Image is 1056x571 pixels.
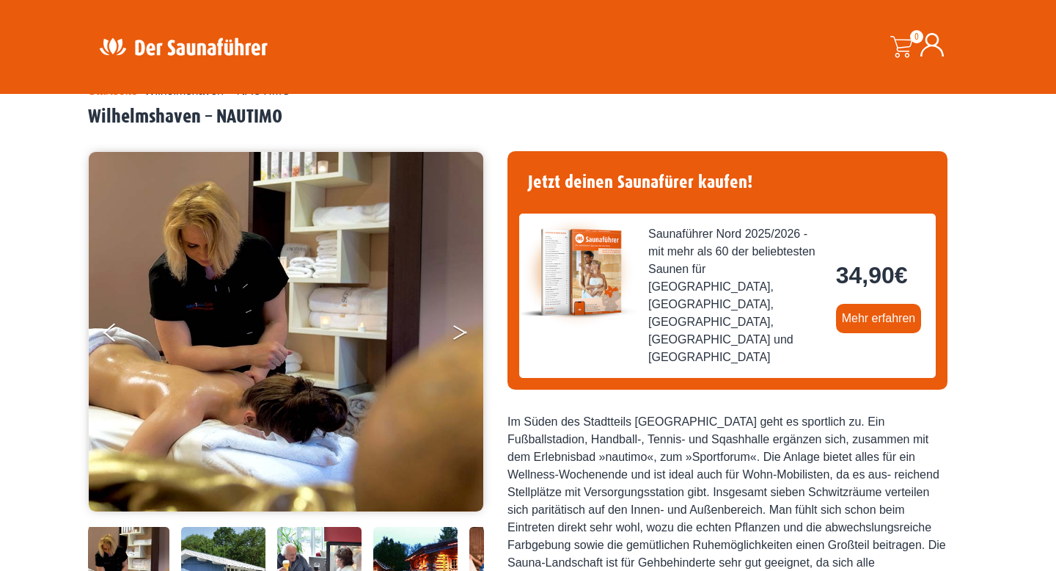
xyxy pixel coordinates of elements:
span: € [895,262,908,288]
h2: Wilhelmshaven – NAUTIMO [88,106,968,128]
span: 0 [910,30,923,43]
span: Saunaführer Nord 2025/2026 - mit mehr als 60 der beliebtesten Saunen für [GEOGRAPHIC_DATA], [GEOG... [648,225,824,366]
bdi: 34,90 [836,262,908,288]
img: der-saunafuehrer-2025-nord.jpg [519,214,637,331]
h4: Jetzt deinen Saunafürer kaufen! [519,163,936,202]
button: Next [452,317,488,354]
a: Mehr erfahren [836,304,922,333]
button: Previous [103,317,140,354]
